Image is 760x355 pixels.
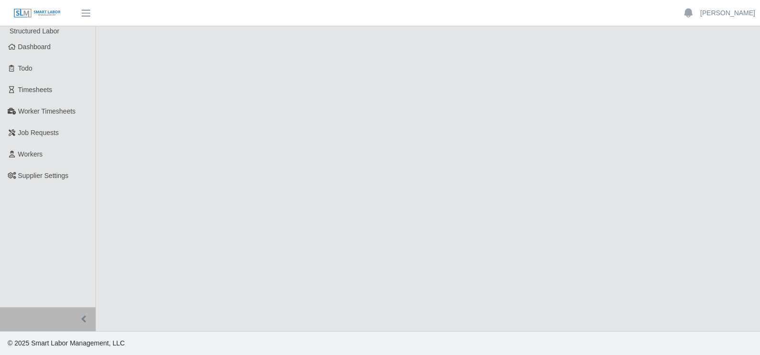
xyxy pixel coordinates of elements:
a: [PERSON_NAME] [700,8,755,18]
span: Timesheets [18,86,53,94]
span: Workers [18,150,43,158]
span: Supplier Settings [18,172,69,179]
span: Job Requests [18,129,59,136]
span: © 2025 Smart Labor Management, LLC [8,339,125,347]
span: Structured Labor [10,27,59,35]
span: Worker Timesheets [18,107,75,115]
span: Todo [18,64,32,72]
span: Dashboard [18,43,51,51]
img: SLM Logo [13,8,61,19]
